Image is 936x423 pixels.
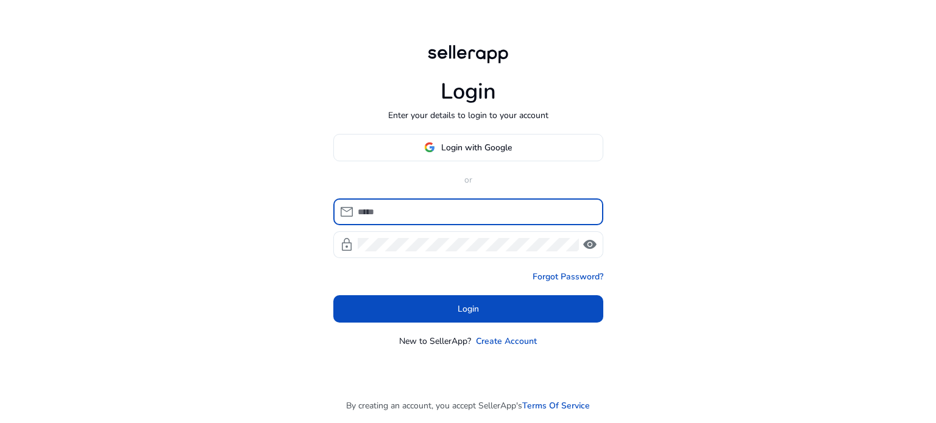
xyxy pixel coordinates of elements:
[533,270,603,283] a: Forgot Password?
[399,335,471,348] p: New to SellerApp?
[424,142,435,153] img: google-logo.svg
[441,79,496,105] h1: Login
[333,173,603,186] p: or
[339,237,354,252] span: lock
[458,302,479,315] span: Login
[476,335,537,348] a: Create Account
[441,141,512,154] span: Login with Google
[333,295,603,323] button: Login
[522,399,590,412] a: Terms Of Service
[339,205,354,219] span: mail
[583,237,597,252] span: visibility
[388,109,548,122] p: Enter your details to login to your account
[333,134,603,161] button: Login with Google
